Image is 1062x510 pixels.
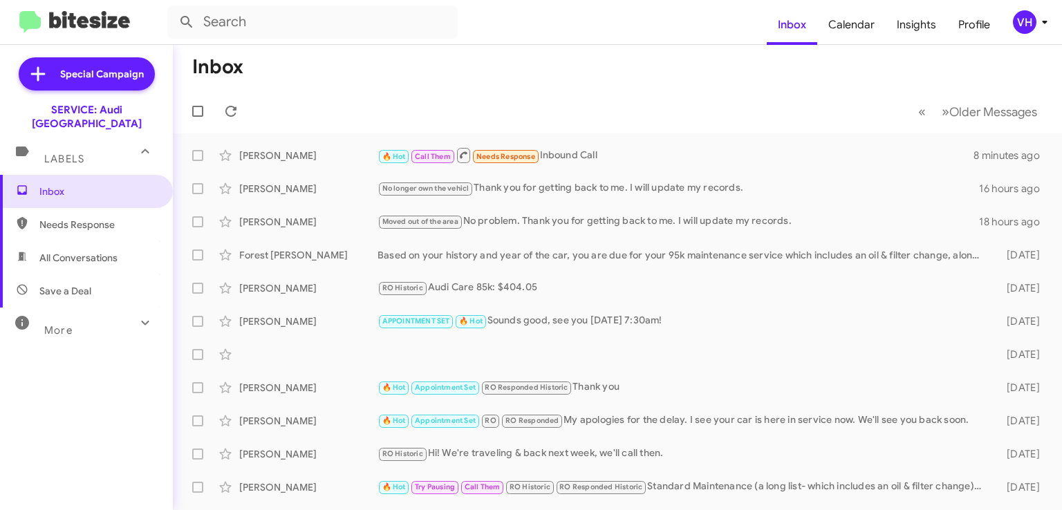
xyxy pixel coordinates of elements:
[989,248,1051,262] div: [DATE]
[44,153,84,165] span: Labels
[989,314,1051,328] div: [DATE]
[918,103,926,120] span: «
[39,218,157,232] span: Needs Response
[415,482,455,491] span: Try Pausing
[378,214,979,229] div: No problem. Thank you for getting back to me. I will update my records.
[239,215,378,229] div: [PERSON_NAME]
[910,97,934,126] button: Previous
[44,324,73,337] span: More
[378,313,989,329] div: Sounds good, see you [DATE] 7:30am!
[19,57,155,91] a: Special Campaign
[378,147,973,164] div: Inbound Call
[378,379,989,395] div: Thank you
[465,482,501,491] span: Call Them
[382,184,469,193] span: No longer own the vehicl
[378,248,989,262] div: Based on your history and year of the car, you are due for your 95k maintenance service which inc...
[382,482,406,491] span: 🔥 Hot
[239,414,378,428] div: [PERSON_NAME]
[979,215,1051,229] div: 18 hours ago
[239,182,378,196] div: [PERSON_NAME]
[979,182,1051,196] div: 16 hours ago
[817,5,886,45] a: Calendar
[989,447,1051,461] div: [DATE]
[39,284,91,298] span: Save a Deal
[239,281,378,295] div: [PERSON_NAME]
[949,104,1037,120] span: Older Messages
[559,482,642,491] span: RO Responded Historic
[415,416,476,425] span: Appointment Set
[382,416,406,425] span: 🔥 Hot
[933,97,1045,126] button: Next
[239,381,378,395] div: [PERSON_NAME]
[767,5,817,45] a: Inbox
[382,283,423,292] span: RO Historic
[167,6,458,39] input: Search
[1001,10,1047,34] button: VH
[382,317,450,325] span: APPOINTMENT SET
[947,5,1001,45] a: Profile
[886,5,947,45] a: Insights
[378,446,989,462] div: Hi! We're traveling & back next week, we'll call then.
[415,152,451,161] span: Call Them
[39,185,157,198] span: Inbox
[989,480,1051,494] div: [DATE]
[192,56,243,78] h1: Inbox
[378,413,989,428] div: My apologies for the delay. I see your car is here in service now. We'll see you back soon.
[989,381,1051,395] div: [DATE]
[378,180,979,196] div: Thank you for getting back to me. I will update my records.
[239,480,378,494] div: [PERSON_NAME]
[989,414,1051,428] div: [DATE]
[485,416,496,425] span: RO
[1013,10,1036,34] div: VH
[382,217,458,226] span: Moved out of the area
[510,482,550,491] span: RO Historic
[989,348,1051,361] div: [DATE]
[459,317,483,325] span: 🔥 Hot
[415,383,476,392] span: Appointment Set
[476,152,535,161] span: Needs Response
[239,314,378,328] div: [PERSON_NAME]
[378,479,989,495] div: Standard Maintenance (a long list- which includes an oil & filter change), Air Cleaner - Clean ho...
[239,447,378,461] div: [PERSON_NAME]
[973,149,1051,162] div: 8 minutes ago
[911,97,1045,126] nav: Page navigation example
[505,416,559,425] span: RO Responded
[382,383,406,392] span: 🔥 Hot
[239,149,378,162] div: [PERSON_NAME]
[989,281,1051,295] div: [DATE]
[382,449,423,458] span: RO Historic
[239,248,378,262] div: Forest [PERSON_NAME]
[485,383,568,392] span: RO Responded Historic
[378,280,989,296] div: Audi Care 85k: $404.05
[60,67,144,81] span: Special Campaign
[39,251,118,265] span: All Conversations
[942,103,949,120] span: »
[382,152,406,161] span: 🔥 Hot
